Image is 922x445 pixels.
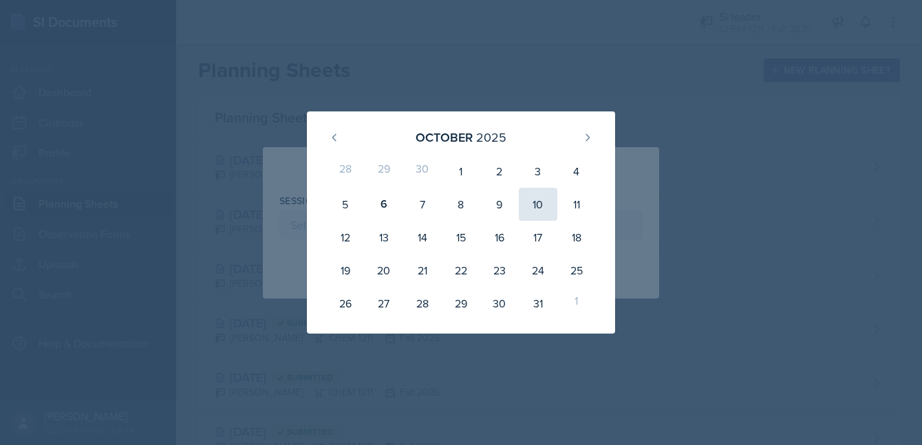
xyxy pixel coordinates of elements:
[480,188,519,221] div: 9
[403,287,442,320] div: 28
[365,254,403,287] div: 20
[442,254,480,287] div: 22
[326,254,365,287] div: 19
[326,188,365,221] div: 5
[557,254,596,287] div: 25
[480,254,519,287] div: 23
[365,287,403,320] div: 27
[326,287,365,320] div: 26
[326,221,365,254] div: 12
[403,188,442,221] div: 7
[416,128,473,146] div: October
[519,287,557,320] div: 31
[365,155,403,188] div: 29
[557,221,596,254] div: 18
[476,128,506,146] div: 2025
[442,221,480,254] div: 15
[442,155,480,188] div: 1
[480,155,519,188] div: 2
[519,254,557,287] div: 24
[480,221,519,254] div: 16
[326,155,365,188] div: 28
[557,188,596,221] div: 11
[403,254,442,287] div: 21
[519,155,557,188] div: 3
[365,221,403,254] div: 13
[403,221,442,254] div: 14
[480,287,519,320] div: 30
[519,221,557,254] div: 17
[365,188,403,221] div: 6
[442,287,480,320] div: 29
[557,155,596,188] div: 4
[403,155,442,188] div: 30
[557,287,596,320] div: 1
[442,188,480,221] div: 8
[519,188,557,221] div: 10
